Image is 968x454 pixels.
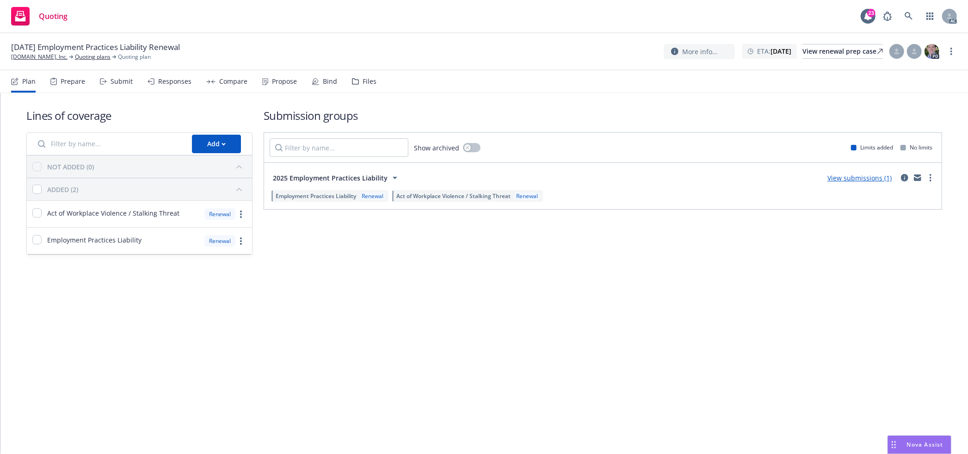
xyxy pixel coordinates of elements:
[39,12,68,20] span: Quoting
[925,44,939,59] img: photo
[925,172,936,183] a: more
[664,44,735,59] button: More info...
[204,208,235,220] div: Renewal
[414,143,459,153] span: Show archived
[899,172,910,183] a: circleInformation
[771,47,791,56] strong: [DATE]
[757,46,791,56] span: ETA :
[946,46,957,57] a: more
[118,53,151,61] span: Quoting plan
[921,7,939,25] a: Switch app
[11,42,180,53] span: [DATE] Employment Practices Liability Renewal
[514,192,540,200] div: Renewal
[47,185,78,194] div: ADDED (2)
[219,78,247,85] div: Compare
[270,168,404,187] button: 2025 Employment Practices Liability
[272,78,297,85] div: Propose
[851,143,893,151] div: Limits added
[7,3,71,29] a: Quoting
[900,143,932,151] div: No limits
[111,78,133,85] div: Submit
[47,208,179,218] span: Act of Workplace Violence / Stalking Threat
[273,173,388,183] span: 2025 Employment Practices Liability
[47,162,94,172] div: NOT ADDED (0)
[912,172,923,183] a: mail
[363,78,376,85] div: Files
[907,441,943,448] span: Nova Assist
[192,135,241,153] button: Add
[878,7,897,25] a: Report a Bug
[207,135,226,153] div: Add
[158,78,191,85] div: Responses
[26,108,253,123] h1: Lines of coverage
[22,78,36,85] div: Plan
[270,138,408,157] input: Filter by name...
[204,235,235,247] div: Renewal
[75,53,111,61] a: Quoting plans
[235,236,247,247] a: more
[802,44,883,58] div: View renewal prep case
[61,78,85,85] div: Prepare
[888,435,951,454] button: Nova Assist
[682,47,718,56] span: More info...
[867,9,876,17] div: 23
[11,53,68,61] a: [DOMAIN_NAME], Inc.
[47,159,247,174] button: NOT ADDED (0)
[323,78,337,85] div: Bind
[827,174,892,182] a: View submissions (1)
[802,44,883,59] a: View renewal prep case
[888,436,900,454] div: Drag to move
[900,7,918,25] a: Search
[47,182,247,197] button: ADDED (2)
[32,135,186,153] input: Filter by name...
[47,235,142,245] span: Employment Practices Liability
[264,108,942,123] h1: Submission groups
[360,192,385,200] div: Renewal
[235,209,247,220] a: more
[396,192,511,200] span: Act of Workplace Violence / Stalking Threat
[276,192,356,200] span: Employment Practices Liability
